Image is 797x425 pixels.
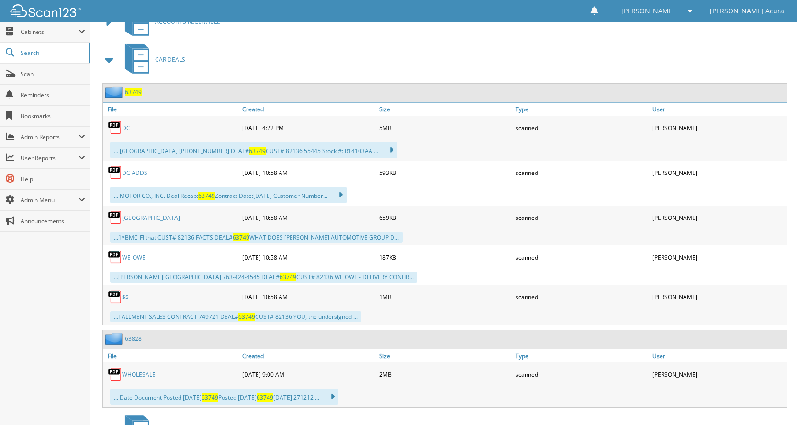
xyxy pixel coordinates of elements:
[21,49,84,57] span: Search
[377,349,514,362] a: Size
[650,208,787,227] div: [PERSON_NAME]
[377,118,514,137] div: 5MB
[122,293,129,301] a: $$
[155,18,220,26] span: ACCOUNTS RECEIVABLE
[21,196,79,204] span: Admin Menu
[710,8,784,14] span: [PERSON_NAME] Acura
[110,142,397,158] div: ... [GEOGRAPHIC_DATA] [PHONE_NUMBER] DEAL# CUST# 82136 55445 Stock #: R14103AA ...
[108,120,122,135] img: PDF.png
[650,287,787,306] div: [PERSON_NAME]
[110,232,403,243] div: ...1*BMC-FI that CUST# 82136 FACTS DEAL# WHAT DOES [PERSON_NAME] AUTOMOTIVE GROUP D...
[21,175,85,183] span: Help
[513,118,650,137] div: scanned
[155,55,185,64] span: CAR DEALS
[122,253,146,262] a: WE-OWE
[21,28,79,36] span: Cabinets
[377,208,514,227] div: 659KB
[10,4,81,17] img: scan123-logo-white.svg
[650,103,787,116] a: User
[513,163,650,182] div: scanned
[513,349,650,362] a: Type
[377,103,514,116] a: Size
[240,287,377,306] div: [DATE] 10:58 AM
[108,250,122,264] img: PDF.png
[249,147,266,155] span: 63749
[105,333,125,345] img: folder2.png
[513,208,650,227] div: scanned
[621,8,675,14] span: [PERSON_NAME]
[240,365,377,384] div: [DATE] 9:00 AM
[110,187,347,203] div: ... MOTOR CO., INC. Deal Recap: Zontract Date:[DATE] Customer Number...
[240,248,377,267] div: [DATE] 10:58 AM
[240,349,377,362] a: Created
[198,192,215,200] span: 63749
[240,118,377,137] div: [DATE] 4:22 PM
[513,248,650,267] div: scanned
[110,272,417,283] div: ...[PERSON_NAME][GEOGRAPHIC_DATA] 763-424-4545 DEAL# CUST# 82136 WE OWE - DELIVERY CONFIR...
[21,217,85,225] span: Announcements
[240,103,377,116] a: Created
[513,287,650,306] div: scanned
[21,112,85,120] span: Bookmarks
[110,311,361,322] div: ...TALLMENT SALES CONTRACT 749721 DEAL# CUST# 82136 YOU, the undersigned ...
[257,393,273,402] span: 63749
[238,313,255,321] span: 63749
[122,124,130,132] a: DC
[103,349,240,362] a: File
[377,248,514,267] div: 187KB
[650,118,787,137] div: [PERSON_NAME]
[650,365,787,384] div: [PERSON_NAME]
[21,91,85,99] span: Reminders
[21,133,79,141] span: Admin Reports
[108,290,122,304] img: PDF.png
[119,41,185,78] a: CAR DEALS
[119,3,220,41] a: ACCOUNTS RECEIVABLE
[513,365,650,384] div: scanned
[513,103,650,116] a: Type
[650,163,787,182] div: [PERSON_NAME]
[122,371,156,379] a: WHOLESALE
[125,88,142,96] a: 63749
[240,208,377,227] div: [DATE] 10:58 AM
[108,210,122,225] img: PDF.png
[21,154,79,162] span: User Reports
[240,163,377,182] div: [DATE] 10:58 AM
[110,389,338,405] div: ... Date Document Posted [DATE] Posted [DATE] [DATE] 271212 ...
[377,365,514,384] div: 2MB
[21,70,85,78] span: Scan
[749,379,797,425] iframe: Chat Widget
[125,335,142,343] a: 63828
[650,349,787,362] a: User
[377,163,514,182] div: 593KB
[202,393,218,402] span: 63749
[280,273,296,281] span: 63749
[105,86,125,98] img: folder2.png
[233,233,249,241] span: 63749
[103,103,240,116] a: File
[108,165,122,180] img: PDF.png
[650,248,787,267] div: [PERSON_NAME]
[122,214,180,222] a: [GEOGRAPHIC_DATA]
[122,169,147,177] a: DC ADDS
[108,367,122,381] img: PDF.png
[377,287,514,306] div: 1MB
